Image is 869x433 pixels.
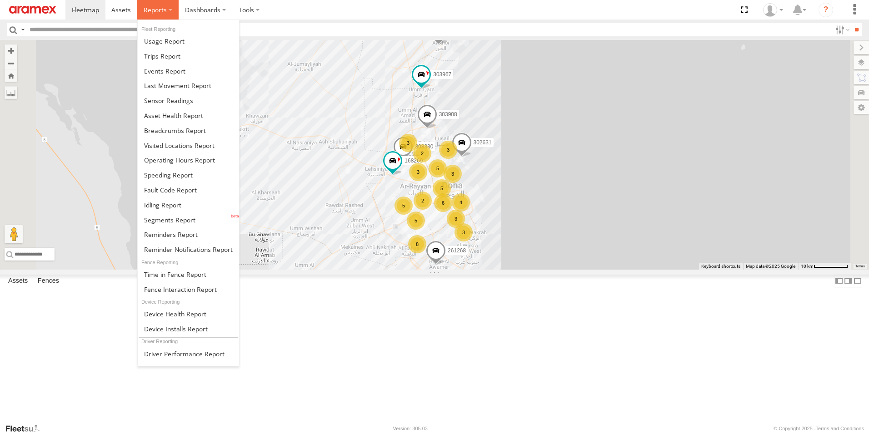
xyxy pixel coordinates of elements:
div: 3 [454,223,473,241]
a: Idling Report [138,197,239,212]
div: © Copyright 2025 - [774,426,864,431]
a: Assignment Report [138,361,239,376]
a: Visit our Website [5,424,47,433]
a: Breadcrumbs Report [138,123,239,138]
span: 303908 [439,111,457,118]
label: Map Settings [854,101,869,114]
a: Device Health Report [138,306,239,321]
div: 2 [414,192,432,210]
div: Version: 305.03 [393,426,428,431]
a: Segments Report [138,212,239,227]
a: Terms and Conditions [816,426,864,431]
a: Terms [855,265,865,268]
a: Usage Report [138,34,239,49]
button: Drag Pegman onto the map to open Street View [5,225,23,243]
div: 5 [395,197,413,215]
button: Map Scale: 10 km per 72 pixels [798,263,851,270]
span: 261268 [448,247,466,254]
a: Time in Fences Report [138,267,239,282]
a: Last Movement Report [138,78,239,93]
label: Search Filter Options [832,23,851,36]
span: 10 km [801,264,814,269]
span: 168269 [405,158,423,164]
a: Reminders Report [138,227,239,242]
a: Asset Operating Hours Report [138,153,239,167]
span: Map data ©2025 Google [746,264,795,269]
a: Service Reminder Notifications Report [138,242,239,257]
a: Visited Locations Report [138,138,239,153]
div: 4 [452,193,470,212]
div: 3 [439,141,457,159]
div: 8 [408,235,426,253]
a: Fleet Speed Report [138,167,239,182]
img: aramex-logo.svg [9,6,56,14]
button: Zoom out [5,57,17,69]
button: Keyboard shortcuts [701,263,740,270]
a: Fence Interaction Report [138,282,239,297]
label: Dock Summary Table to the Right [844,275,853,288]
label: Assets [4,275,32,287]
button: Zoom Home [5,69,17,82]
span: 303967 [433,71,451,78]
div: 3 [399,134,417,152]
label: Hide Summary Table [853,275,862,288]
div: 5 [407,212,425,230]
label: Search Query [19,23,26,36]
label: Measure [5,86,17,99]
a: Asset Health Report [138,108,239,123]
div: 3 [409,163,427,181]
span: 302631 [474,139,492,146]
a: Trips Report [138,49,239,64]
div: 5 [433,179,451,197]
label: Dock Summary Table to the Left [834,275,844,288]
a: Device Installs Report [138,321,239,336]
div: 6 [434,194,452,212]
a: Driver Performance Report [138,346,239,361]
a: Fault Code Report [138,182,239,197]
span: 308330 [415,144,433,150]
a: Sensor Readings [138,93,239,108]
a: Full Events Report [138,64,239,79]
div: 2 [413,144,431,162]
div: 3 [447,210,465,228]
div: 5 [429,159,447,177]
div: Mohammed Fahim [760,3,786,17]
button: Zoom in [5,44,17,57]
div: 3 [444,165,462,183]
label: Fences [33,275,64,287]
i: ? [819,3,833,17]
